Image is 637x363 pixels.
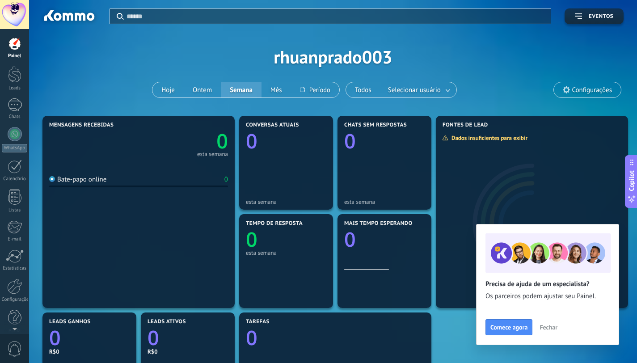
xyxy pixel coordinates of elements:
[246,226,257,253] text: 0
[386,84,443,96] span: Selecionar usuário
[49,319,91,325] span: Leads ganhos
[221,82,262,97] button: Semana
[49,176,55,182] img: Bate-papo online
[2,176,28,182] div: Calendário
[148,324,228,351] a: 0
[246,249,326,256] div: esta semana
[344,226,356,253] text: 0
[246,220,303,227] span: Tempo de resposta
[2,297,28,303] div: Configurações
[589,13,613,20] span: Eventos
[246,198,326,205] div: esta semana
[49,348,130,355] div: R$0
[572,86,612,94] span: Configurações
[540,324,557,330] span: Fechar
[2,236,28,242] div: E-mail
[2,85,28,91] div: Leads
[2,144,27,152] div: WhatsApp
[148,324,159,351] text: 0
[139,127,228,155] a: 0
[490,324,527,330] span: Comece agora
[536,321,561,334] button: Fechar
[49,324,130,351] a: 0
[224,175,228,184] div: 0
[246,324,257,351] text: 0
[49,175,106,184] div: Bate-papo online
[485,319,532,335] button: Comece agora
[346,82,380,97] button: Todos
[49,324,61,351] text: 0
[344,220,413,227] span: Mais tempo esperando
[2,266,28,271] div: Estatísticas
[291,82,339,97] button: Período
[197,152,228,156] div: esta semana
[344,127,356,155] text: 0
[2,53,28,59] div: Painel
[485,292,610,301] span: Os parceiros podem ajustar seu Painel.
[627,171,636,191] span: Copilot
[152,82,184,97] button: Hoje
[246,122,299,128] span: Conversas atuais
[246,127,257,155] text: 0
[184,82,221,97] button: Ontem
[148,319,186,325] span: Leads ativos
[216,127,228,155] text: 0
[442,134,534,142] div: Dados insuficientes para exibir
[148,348,228,355] div: R$0
[2,207,28,213] div: Listas
[344,122,407,128] span: Chats sem respostas
[246,319,270,325] span: Tarefas
[380,82,456,97] button: Selecionar usuário
[443,122,488,128] span: Fontes de lead
[344,198,425,205] div: esta semana
[246,324,425,351] a: 0
[2,114,28,120] div: Chats
[485,280,610,288] h2: Precisa de ajuda de um especialista?
[262,82,291,97] button: Mês
[565,8,624,24] button: Eventos
[49,122,114,128] span: Mensagens recebidas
